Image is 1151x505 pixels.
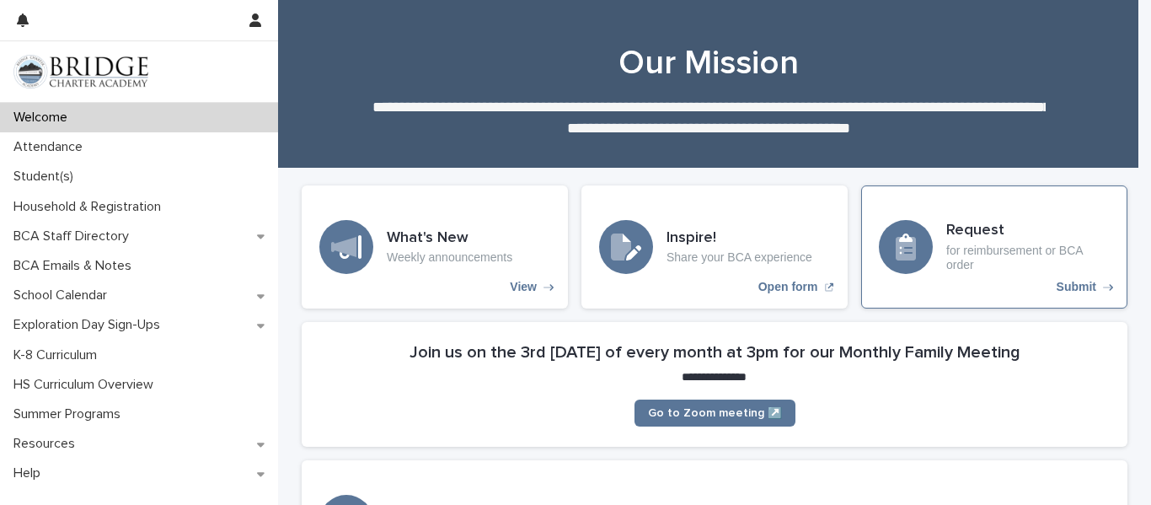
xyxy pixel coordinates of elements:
a: Open form [581,185,848,309]
p: Attendance [7,139,96,155]
span: Go to Zoom meeting ↗️ [648,407,782,419]
a: View [302,185,568,309]
p: for reimbursement or BCA order [946,244,1110,272]
h2: Join us on the 3rd [DATE] of every month at 3pm for our Monthly Family Meeting [410,342,1020,363]
p: Help [7,465,54,481]
img: V1C1m3IdTEidaUdm9Hs0 [13,55,148,89]
p: BCA Emails & Notes [7,258,145,274]
p: View [510,280,537,294]
a: Go to Zoom meeting ↗️ [634,400,795,427]
p: HS Curriculum Overview [7,377,167,393]
p: Weekly announcements [387,250,512,265]
p: Exploration Day Sign-Ups [7,317,174,333]
p: Household & Registration [7,199,174,215]
h3: Request [946,222,1110,240]
h3: What's New [387,229,512,248]
p: BCA Staff Directory [7,228,142,244]
p: Summer Programs [7,406,134,422]
h1: Our Mission [296,43,1122,83]
h3: Inspire! [667,229,812,248]
p: K-8 Curriculum [7,347,110,363]
p: Open form [758,280,818,294]
p: Student(s) [7,169,87,185]
p: Share your BCA experience [667,250,812,265]
a: Submit [861,185,1127,309]
p: Resources [7,436,88,452]
p: School Calendar [7,287,120,304]
p: Welcome [7,110,81,126]
p: Submit [1057,280,1096,294]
